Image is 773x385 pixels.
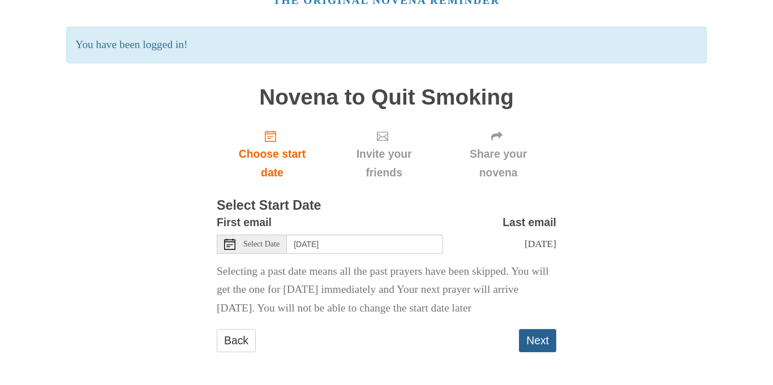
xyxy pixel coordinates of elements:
label: First email [217,213,272,232]
a: Back [217,329,256,352]
div: Click "Next" to confirm your start date first. [440,120,556,188]
span: Choose start date [228,145,316,182]
p: Selecting a past date means all the past prayers have been skipped. You will get the one for [DAT... [217,262,556,318]
label: Last email [503,213,556,232]
span: [DATE] [525,238,556,249]
button: Next [519,329,556,352]
p: You have been logged in! [66,27,706,63]
h1: Novena to Quit Smoking [217,85,556,110]
span: Share your novena [452,145,545,182]
span: Invite your friends [339,145,429,182]
span: Select Date [243,240,280,248]
a: Choose start date [217,120,328,188]
h3: Select Start Date [217,198,556,213]
div: Click "Next" to confirm your start date first. [328,120,440,188]
input: Use the arrow keys to pick a date [287,235,443,254]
